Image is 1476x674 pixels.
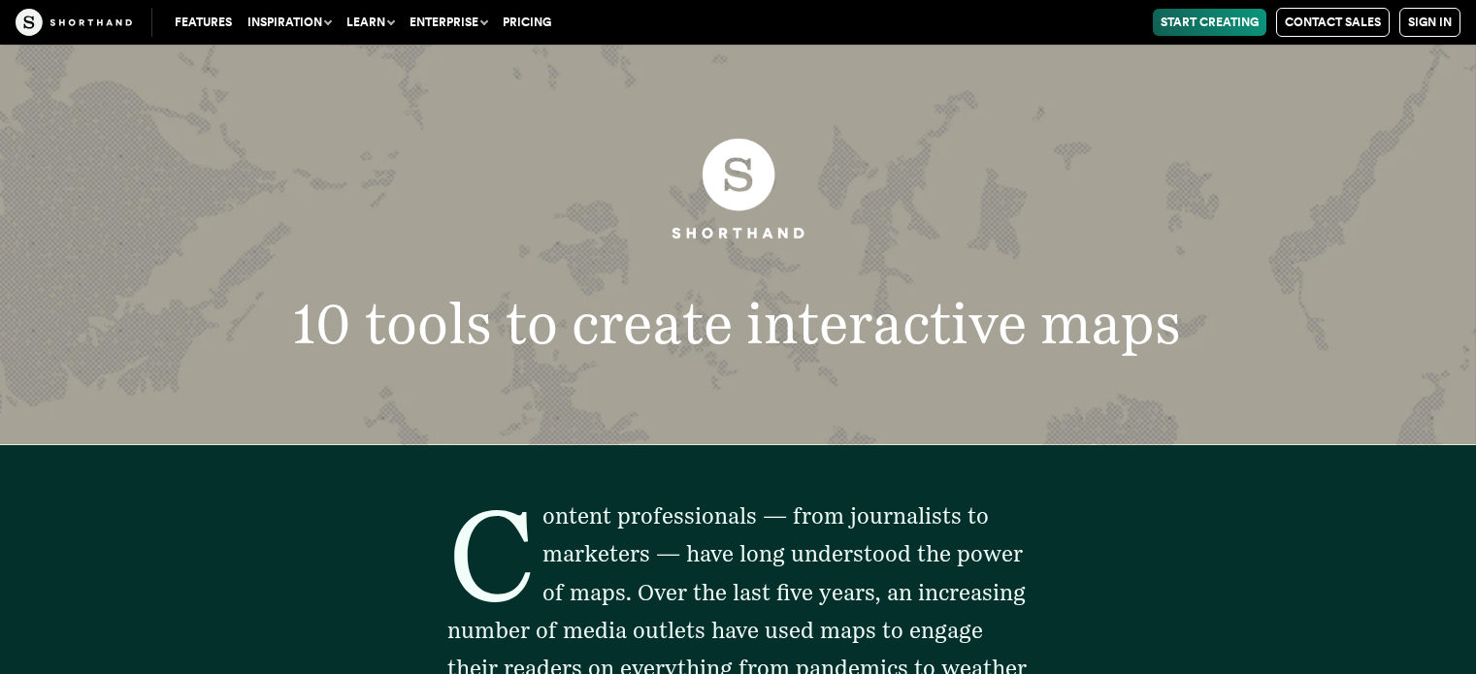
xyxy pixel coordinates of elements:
button: Enterprise [402,9,495,36]
h1: 10 tools to create interactive maps [188,296,1288,352]
a: Start Creating [1153,9,1266,36]
a: Pricing [495,9,559,36]
a: Contact Sales [1276,8,1390,37]
a: Sign in [1399,8,1460,37]
button: Inspiration [240,9,339,36]
a: Features [167,9,240,36]
button: Learn [339,9,402,36]
img: The Craft [16,9,132,36]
